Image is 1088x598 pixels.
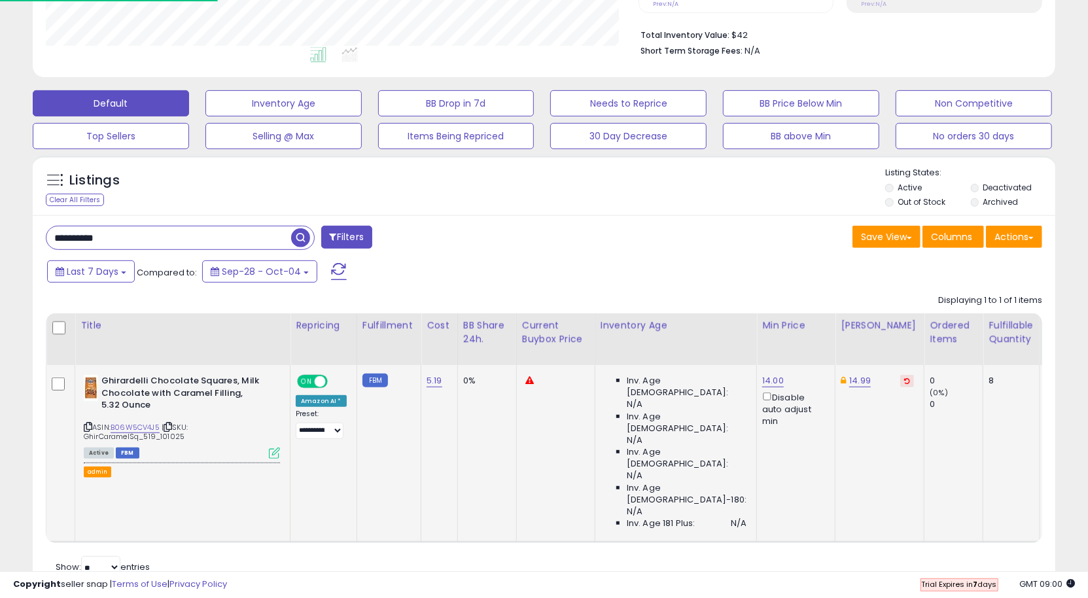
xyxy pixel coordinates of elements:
[522,319,589,346] div: Current Buybox Price
[885,167,1055,179] p: Listing States:
[84,375,280,457] div: ASIN:
[362,374,388,387] small: FBM
[930,375,983,387] div: 0
[627,434,642,446] span: N/A
[84,448,114,459] span: All listings currently available for purchase on Amazon
[13,578,227,591] div: seller snap | |
[550,123,707,149] button: 30 Day Decrease
[641,26,1032,42] li: $42
[989,375,1029,387] div: 8
[112,578,167,590] a: Terms of Use
[169,578,227,590] a: Privacy Policy
[378,123,535,149] button: Items Being Repriced
[463,375,506,387] div: 0%
[627,375,746,398] span: Inv. Age [DEMOGRAPHIC_DATA]:
[33,123,189,149] button: Top Sellers
[852,226,921,248] button: Save View
[930,398,983,410] div: 0
[33,90,189,116] button: Default
[922,226,984,248] button: Columns
[222,265,301,278] span: Sep-28 - Oct-04
[898,196,946,207] label: Out of Stock
[205,123,362,149] button: Selling @ Max
[296,395,347,407] div: Amazon AI *
[896,123,1052,149] button: No orders 30 days
[362,319,415,332] div: Fulfillment
[641,29,729,41] b: Total Inventory Value:
[896,90,1052,116] button: Non Competitive
[627,506,642,518] span: N/A
[627,411,746,434] span: Inv. Age [DEMOGRAPHIC_DATA]:
[116,448,139,459] span: FBM
[378,90,535,116] button: BB Drop in 7d
[84,375,98,401] img: 41MzkJxGMXL._SL40_.jpg
[841,319,919,332] div: [PERSON_NAME]
[627,482,746,506] span: Inv. Age [DEMOGRAPHIC_DATA]-180:
[298,376,315,387] span: ON
[326,376,347,387] span: OFF
[84,422,188,442] span: | SKU: GhirCaramelSq_519_101025
[1019,578,1075,590] span: 2025-10-12 09:00 GMT
[723,123,879,149] button: BB above Min
[641,45,743,56] b: Short Term Storage Fees:
[296,319,351,332] div: Repricing
[67,265,118,278] span: Last 7 Days
[296,410,347,439] div: Preset:
[731,518,746,529] span: N/A
[762,319,830,332] div: Min Price
[898,182,922,193] label: Active
[202,260,317,283] button: Sep-28 - Oct-04
[47,260,135,283] button: Last 7 Days
[550,90,707,116] button: Needs to Reprice
[205,90,362,116] button: Inventory Age
[723,90,879,116] button: BB Price Below Min
[111,422,160,433] a: B06W5CV4J5
[13,578,61,590] strong: Copyright
[930,387,948,398] small: (0%)
[986,226,1042,248] button: Actions
[69,171,120,190] h5: Listings
[56,561,150,573] span: Show: entries
[922,579,997,589] span: Trial Expires in days
[321,226,372,249] button: Filters
[989,319,1034,346] div: Fulfillable Quantity
[101,375,260,415] b: Ghirardelli Chocolate Squares, Milk Chocolate with Caramel Filling, 5.32 Ounce
[463,319,511,346] div: BB Share 24h.
[46,194,104,206] div: Clear All Filters
[427,319,452,332] div: Cost
[627,398,642,410] span: N/A
[938,294,1042,307] div: Displaying 1 to 1 of 1 items
[601,319,751,332] div: Inventory Age
[745,44,760,57] span: N/A
[983,196,1019,207] label: Archived
[930,319,977,346] div: Ordered Items
[983,182,1032,193] label: Deactivated
[762,390,825,427] div: Disable auto adjust min
[931,230,972,243] span: Columns
[627,470,642,482] span: N/A
[627,518,695,529] span: Inv. Age 181 Plus:
[974,579,978,589] b: 7
[137,266,197,279] span: Compared to:
[849,374,871,387] a: 14.99
[427,374,442,387] a: 5.19
[84,466,111,478] button: admin
[762,374,784,387] a: 14.00
[627,446,746,470] span: Inv. Age [DEMOGRAPHIC_DATA]:
[80,319,285,332] div: Title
